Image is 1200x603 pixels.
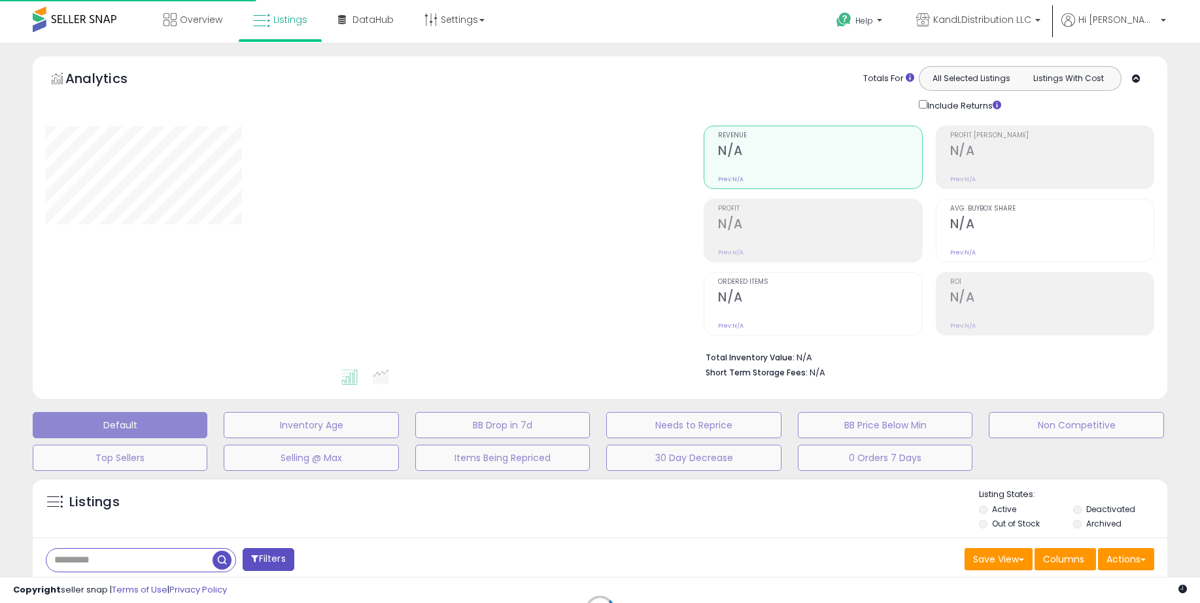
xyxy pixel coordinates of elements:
[909,97,1017,112] div: Include Returns
[718,279,921,286] span: Ordered Items
[810,366,825,379] span: N/A
[1061,13,1166,43] a: Hi [PERSON_NAME]
[863,73,914,85] div: Totals For
[273,13,307,26] span: Listings
[989,412,1163,438] button: Non Competitive
[352,13,394,26] span: DataHub
[798,412,972,438] button: BB Price Below Min
[950,175,976,183] small: Prev: N/A
[950,205,1154,213] span: Avg. Buybox Share
[855,15,873,26] span: Help
[950,216,1154,234] h2: N/A
[224,412,398,438] button: Inventory Age
[13,584,227,596] div: seller snap | |
[415,445,590,471] button: Items Being Repriced
[923,70,1020,87] button: All Selected Listings
[798,445,972,471] button: 0 Orders 7 Days
[950,143,1154,161] h2: N/A
[706,349,1144,364] li: N/A
[33,412,207,438] button: Default
[950,290,1154,307] h2: N/A
[706,352,795,363] b: Total Inventory Value:
[950,249,976,256] small: Prev: N/A
[224,445,398,471] button: Selling @ Max
[718,205,921,213] span: Profit
[606,445,781,471] button: 30 Day Decrease
[415,412,590,438] button: BB Drop in 7d
[1078,13,1157,26] span: Hi [PERSON_NAME]
[180,13,222,26] span: Overview
[13,583,61,596] strong: Copyright
[606,412,781,438] button: Needs to Reprice
[950,279,1154,286] span: ROI
[1020,70,1117,87] button: Listings With Cost
[718,216,921,234] h2: N/A
[950,132,1154,139] span: Profit [PERSON_NAME]
[718,290,921,307] h2: N/A
[826,2,895,43] a: Help
[933,13,1031,26] span: KandLDistribution LLC
[718,322,744,330] small: Prev: N/A
[718,175,744,183] small: Prev: N/A
[33,445,207,471] button: Top Sellers
[836,12,852,28] i: Get Help
[718,143,921,161] h2: N/A
[718,132,921,139] span: Revenue
[706,367,808,378] b: Short Term Storage Fees:
[950,322,976,330] small: Prev: N/A
[65,69,153,91] h5: Analytics
[718,249,744,256] small: Prev: N/A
